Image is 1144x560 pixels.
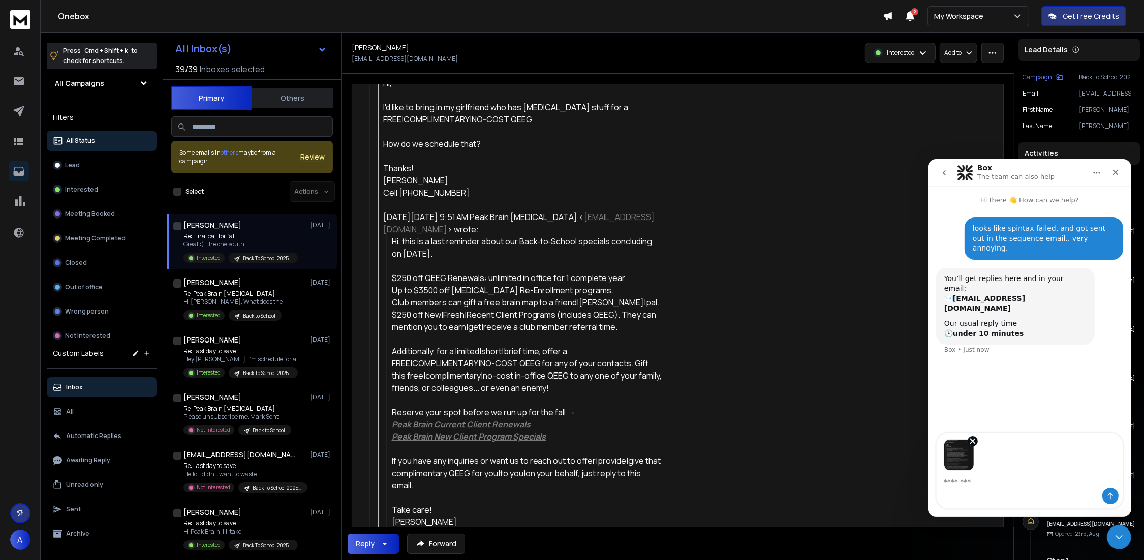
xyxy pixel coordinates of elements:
p: Interested [197,254,221,262]
p: Not Interested [65,332,110,340]
button: All Inbox(s) [167,39,335,59]
p: Interested [887,49,915,57]
p: Hi Peak Brain. I'll take [183,527,298,536]
button: Campaign [1023,73,1063,81]
div: Hi, [383,77,663,199]
p: [DATE] [310,393,333,401]
h1: All Campaigns [55,78,104,88]
div: I'd like to bring in my girlfriend who has [MEDICAL_DATA] stuff for a FREE|COMPLIMENTARY|NO-COST ... [383,101,663,126]
button: Wrong person [47,301,157,322]
p: Meeting Completed [65,234,126,242]
h1: [PERSON_NAME] [352,43,409,53]
p: Hey [PERSON_NAME], I’m schedule for a [183,355,298,363]
h1: [EMAIL_ADDRESS][DOMAIN_NAME] [183,450,295,460]
div: Take care! [392,504,663,516]
h1: [PERSON_NAME] [183,507,241,517]
div: [DATE][DATE] 9:51 AM Peak Brain [MEDICAL_DATA] < > wrote: [383,211,663,235]
li: $250 off New|Fresh|Recent Client Programs (includes QEEG). They can mention you to earn|get|recei... [392,308,663,333]
div: How do we schedule that? [383,138,663,150]
p: Re: Last day to save [183,347,298,355]
p: Email [1023,89,1038,98]
p: [DATE] [310,278,333,287]
p: Sent [66,505,81,513]
p: First Name [1023,106,1053,114]
p: Back To School 2025 Clients [243,255,292,262]
p: Back To School 2025 Prospects [243,542,292,549]
button: Get Free Credits [1041,6,1126,26]
li: Up to $3500 off [MEDICAL_DATA] Re-Enrollment programs. [392,284,663,296]
a: Peak Brain Current Client Renewals [392,419,531,430]
p: [EMAIL_ADDRESS][DOMAIN_NAME] [352,55,458,63]
button: Sent [47,499,157,519]
li: $250 off QEEG Renewals: unlimited in office for 1 complete year. [392,272,663,284]
button: Meeting Booked [47,204,157,224]
p: Back To School 2025 Clients [1079,73,1136,81]
p: Last Name [1023,122,1052,130]
p: Hello I didn’t want to waste [183,470,305,478]
p: Lead [65,161,80,169]
a: Peak Brain New Client Program Specials [392,431,546,442]
button: Interested [47,179,157,200]
li: Club members can gift a free brain map to a friend|[PERSON_NAME]|pal. [392,296,663,308]
button: All Campaigns [47,73,157,94]
span: 2 [911,8,918,15]
button: Awaiting Reply [47,450,157,471]
p: Not Interested [197,484,230,491]
button: Meeting Completed [47,228,157,248]
button: Not Interested [47,326,157,346]
div: [PERSON_NAME] [392,516,663,528]
img: logo [10,10,30,29]
button: Closed [47,253,157,273]
p: My Workspace [934,11,987,21]
h1: [PERSON_NAME] [183,220,241,230]
p: All [66,408,74,416]
button: Forward [407,534,465,554]
p: Opened [1055,530,1099,538]
iframe: Intercom live chat [1107,525,1131,549]
div: Thanks! [383,162,663,174]
h1: All Inbox(s) [175,44,232,54]
button: Others [252,87,333,109]
p: [DATE] [310,451,333,459]
span: A [10,530,30,550]
p: [PERSON_NAME] [1079,122,1136,130]
div: If you have any inquiries or want us to reach out to offer|provide|give that complimentary QEEG f... [392,455,663,491]
button: Review [300,152,325,162]
p: Closed [65,259,87,267]
span: others [221,148,238,157]
p: Awaiting Reply [66,456,110,464]
div: [PERSON_NAME] [383,174,663,186]
div: Reply [356,539,375,549]
div: Hi, this is a last reminder about our Back‑to‑School specials concluding on [DATE]. [392,235,663,260]
span: Cmd + Shift + k [83,45,129,56]
p: Interested [65,185,98,194]
p: Back To School 2025 Prospects [243,369,292,377]
p: Not Interested [197,426,230,434]
p: Wrong person [65,307,109,316]
div: Reserve your spot before we run up for the fall → [392,406,663,418]
p: Meeting Booked [65,210,115,218]
button: All [47,401,157,422]
p: Re: Last day to save [183,519,298,527]
p: [DATE] [310,221,333,229]
p: Hi [PERSON_NAME], What does the [183,298,283,306]
label: Select [185,188,204,196]
p: Interested [197,312,221,319]
p: Automatic Replies [66,432,121,440]
p: Great :) The one south [183,240,298,248]
p: Re: Peak Brain [MEDICAL_DATA] : [183,405,291,413]
div: Additionally, for a limited|short|brief time, offer a FREE|COMPLIMENTARY|NO-COST QEEG for any of ... [392,345,663,394]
